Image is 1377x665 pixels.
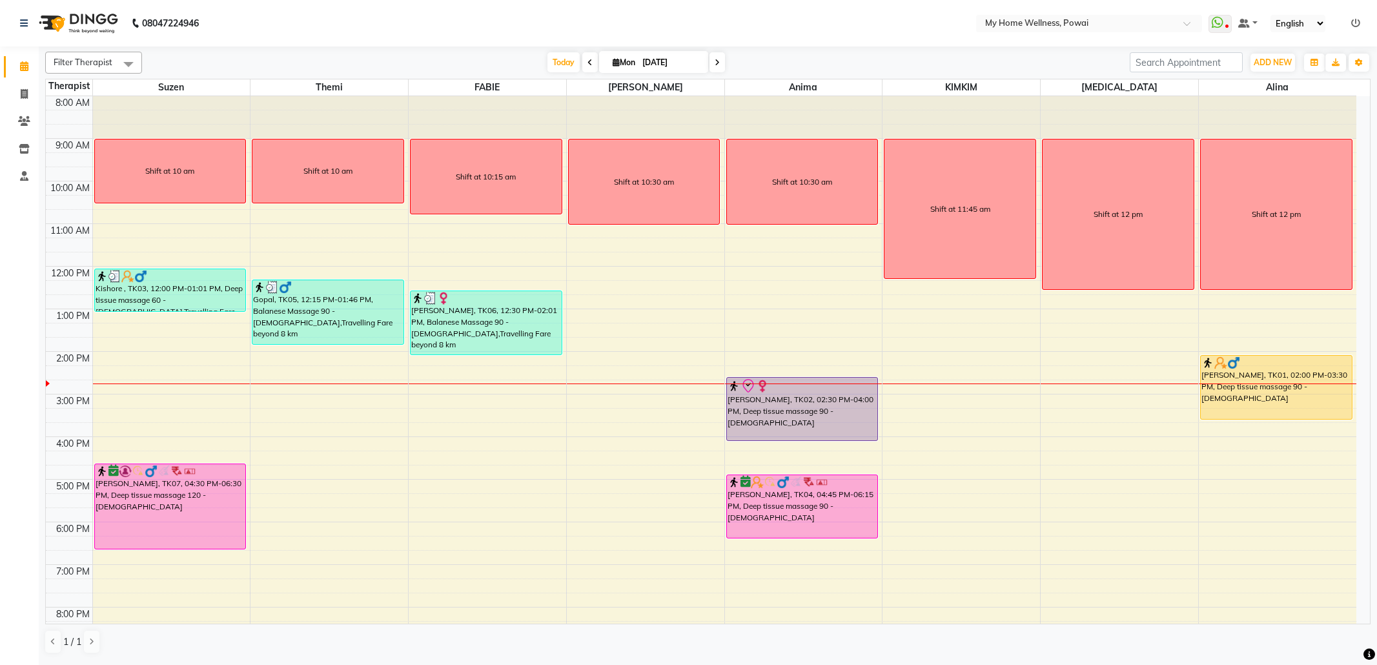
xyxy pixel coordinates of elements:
div: [PERSON_NAME], TK07, 04:30 PM-06:30 PM, Deep tissue massage 120 - [DEMOGRAPHIC_DATA] [95,464,246,549]
div: Shift at 10:30 am [772,176,832,188]
div: 8:00 PM [54,608,92,621]
span: KIMKIM [882,79,1040,96]
div: Shift at 12 pm [1252,209,1301,220]
div: Shift at 10 am [303,165,352,177]
div: [PERSON_NAME], TK04, 04:45 PM-06:15 PM, Deep tissue massage 90 - [DEMOGRAPHIC_DATA] [727,475,878,538]
input: 2025-09-01 [638,53,703,72]
span: Mon [609,57,638,67]
div: 9:00 AM [53,139,92,152]
span: 1 / 1 [63,635,81,649]
span: Themi [250,79,408,96]
div: Shift at 10 am [145,165,194,177]
input: Search Appointment [1130,52,1243,72]
div: 1:00 PM [54,309,92,323]
div: Shift at 10:15 am [456,171,516,183]
div: 7:00 PM [54,565,92,578]
span: Alina [1199,79,1356,96]
div: Shift at 10:30 am [614,176,674,188]
img: logo [33,5,121,41]
div: Shift at 12 pm [1094,209,1143,220]
div: Shift at 11:45 am [930,203,990,215]
div: [PERSON_NAME], TK06, 12:30 PM-02:01 PM, Balanese Massage 90 - [DEMOGRAPHIC_DATA],Travelling Fare ... [411,291,562,354]
span: Filter Therapist [54,57,112,67]
div: Gopal, TK05, 12:15 PM-01:46 PM, Balanese Massage 90 - [DEMOGRAPHIC_DATA],Travelling Fare beyond 8 km [252,280,403,344]
div: 10:00 AM [48,181,92,195]
div: Therapist [46,79,92,93]
div: 8:00 AM [53,96,92,110]
div: 4:00 PM [54,437,92,451]
div: 11:00 AM [48,224,92,238]
span: Suzen [93,79,250,96]
button: ADD NEW [1250,54,1295,72]
div: [PERSON_NAME], TK01, 02:00 PM-03:30 PM, Deep tissue massage 90 - [DEMOGRAPHIC_DATA] [1201,356,1352,419]
span: Anima [725,79,882,96]
span: ADD NEW [1254,57,1292,67]
div: 6:00 PM [54,522,92,536]
div: Kishore , TK03, 12:00 PM-01:01 PM, Deep tissue massage 60 - [DEMOGRAPHIC_DATA],Travelling Fare be... [95,269,246,311]
span: [MEDICAL_DATA] [1041,79,1198,96]
span: [PERSON_NAME] [567,79,724,96]
b: 08047224946 [142,5,199,41]
span: FABIE [409,79,566,96]
div: [PERSON_NAME], TK02, 02:30 PM-04:00 PM, Deep tissue massage 90 - [DEMOGRAPHIC_DATA] [727,378,878,440]
div: 12:00 PM [48,267,92,280]
div: 3:00 PM [54,394,92,408]
span: Today [547,52,580,72]
div: 5:00 PM [54,480,92,493]
div: 2:00 PM [54,352,92,365]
